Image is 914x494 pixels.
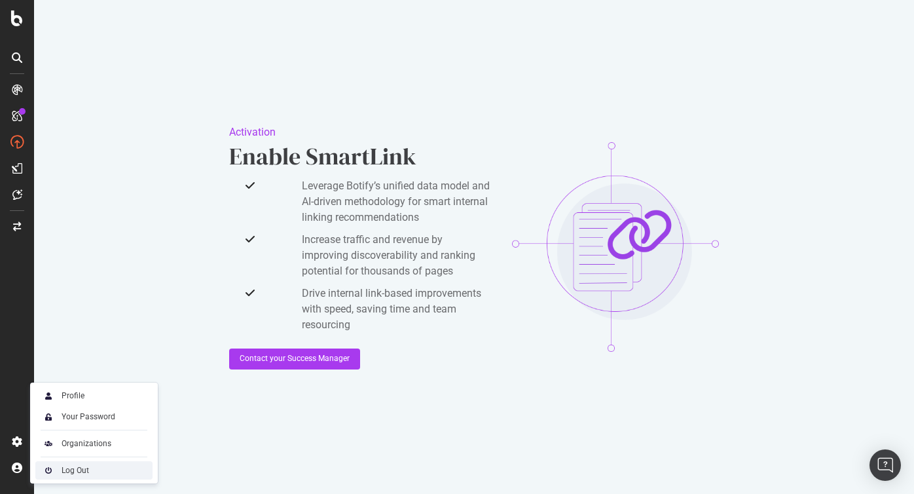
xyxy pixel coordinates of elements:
div: Log Out [62,465,89,476]
div: Open Intercom Messenger [869,449,901,481]
div: Your Password [62,411,115,422]
a: Your Password [35,408,153,426]
img: tUVSALn78D46LlpAY8klYZqgKwTuBm2K29c6p1XQNDCsM0DgKSSoAXXevcAwljcHBINEg0LrUEktgcYYD5sVUphq1JigPmkfB... [41,409,56,425]
div: Organizations [62,438,111,449]
div: Profile [62,390,84,401]
img: prfnF3csMXgAAAABJRU5ErkJggg== [41,463,56,478]
a: Log Out [35,461,153,480]
a: Organizations [35,434,153,453]
a: Profile [35,387,153,405]
img: Xx2yTbCeVcdxHMdxHOc+8gctb42vCocUYgAAAABJRU5ErkJggg== [41,388,56,404]
img: AtrBVVRoAgWaAAAAAElFTkSuQmCC [41,436,56,451]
